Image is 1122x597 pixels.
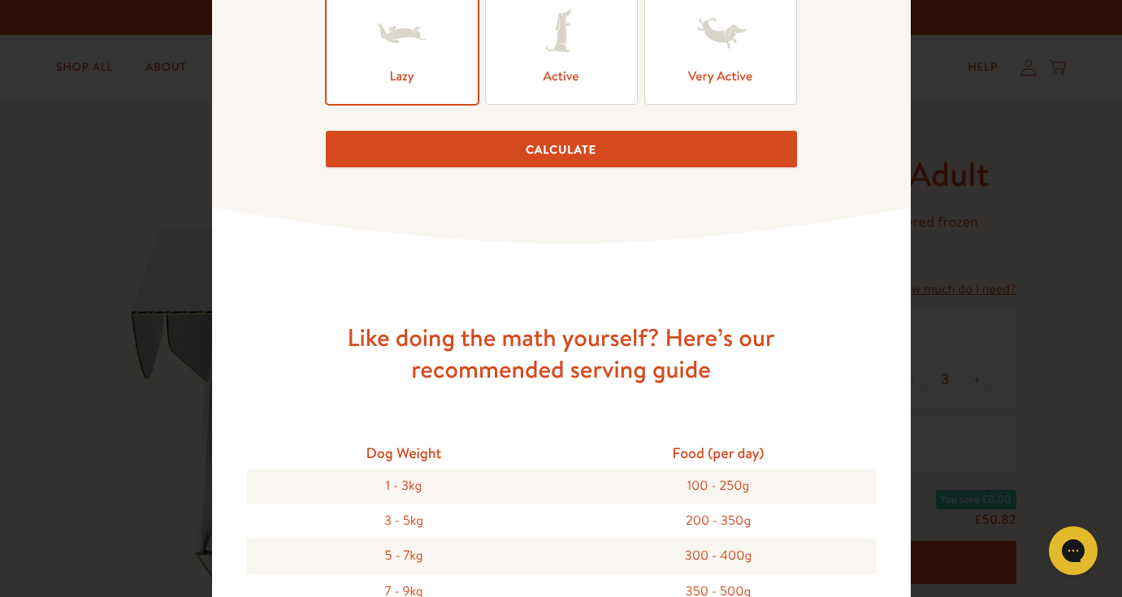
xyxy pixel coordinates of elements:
div: 300 - 400g [561,539,876,573]
h3: Like doing the math yourself? Here’s our recommended serving guide [301,322,821,385]
div: Food (per day) [561,437,876,469]
div: 200 - 350g [561,504,876,539]
button: Calculate [326,131,797,167]
div: 100 - 250g [561,469,876,504]
iframe: Gorgias live chat messenger [1041,521,1106,581]
div: 1 - 3kg [247,469,561,504]
div: 3 - 5kg [247,504,561,539]
div: Dog Weight [247,437,561,469]
div: 5 - 7kg [247,539,561,573]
